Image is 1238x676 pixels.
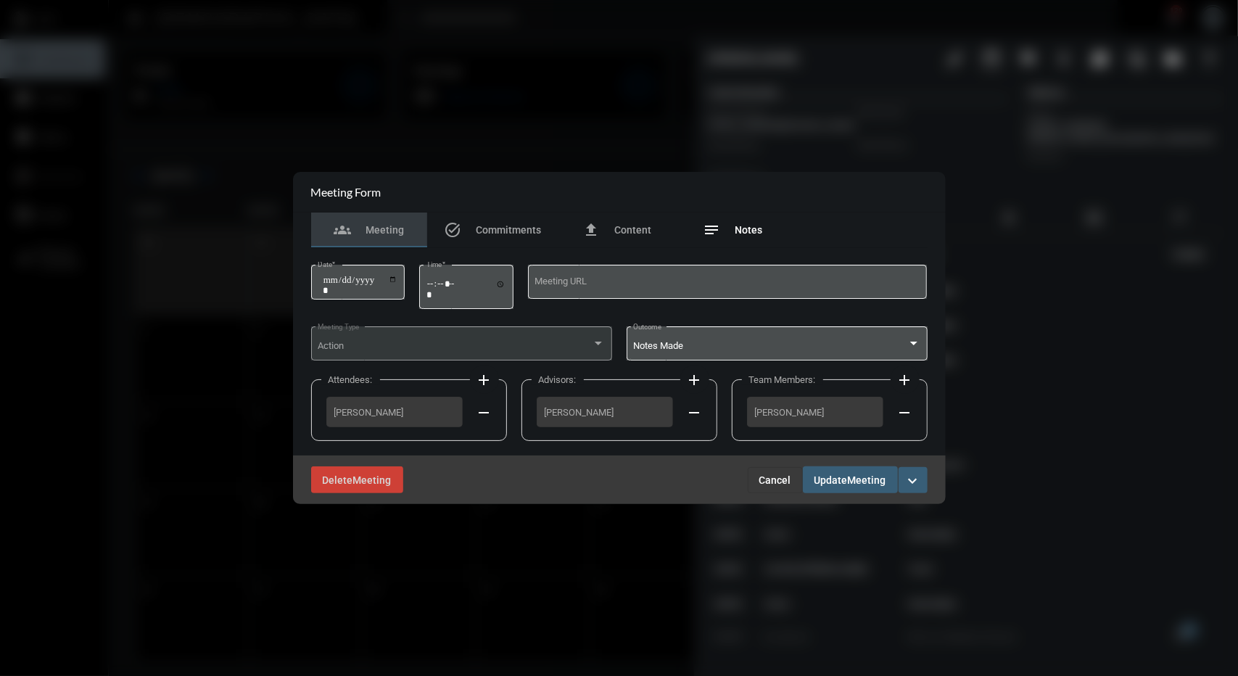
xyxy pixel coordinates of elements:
mat-icon: task_alt [445,221,462,239]
span: Notes [735,224,763,236]
span: Meeting [366,224,404,236]
span: [PERSON_NAME] [334,407,455,418]
span: Commitments [476,224,542,236]
label: Team Members: [742,374,823,385]
label: Advisors: [532,374,584,385]
mat-icon: add [476,371,493,389]
mat-icon: notes [703,221,721,239]
span: [PERSON_NAME] [545,407,665,418]
mat-icon: remove [896,404,914,421]
mat-icon: file_upload [582,221,600,239]
mat-icon: add [896,371,914,389]
mat-icon: remove [476,404,493,421]
span: Meeting [353,474,392,486]
span: Update [814,474,848,486]
mat-icon: expand_more [904,472,922,490]
mat-icon: add [686,371,703,389]
span: Cancel [759,474,791,486]
button: Cancel [748,467,803,493]
span: Meeting [848,474,886,486]
span: [PERSON_NAME] [755,407,875,418]
span: Delete [323,474,353,486]
mat-icon: remove [686,404,703,421]
span: Notes Made [633,340,683,351]
mat-icon: groups [334,221,351,239]
button: UpdateMeeting [803,466,898,493]
span: Action [318,340,344,351]
label: Attendees: [321,374,380,385]
span: Content [614,224,651,236]
h2: Meeting Form [311,185,381,199]
button: DeleteMeeting [311,466,403,493]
